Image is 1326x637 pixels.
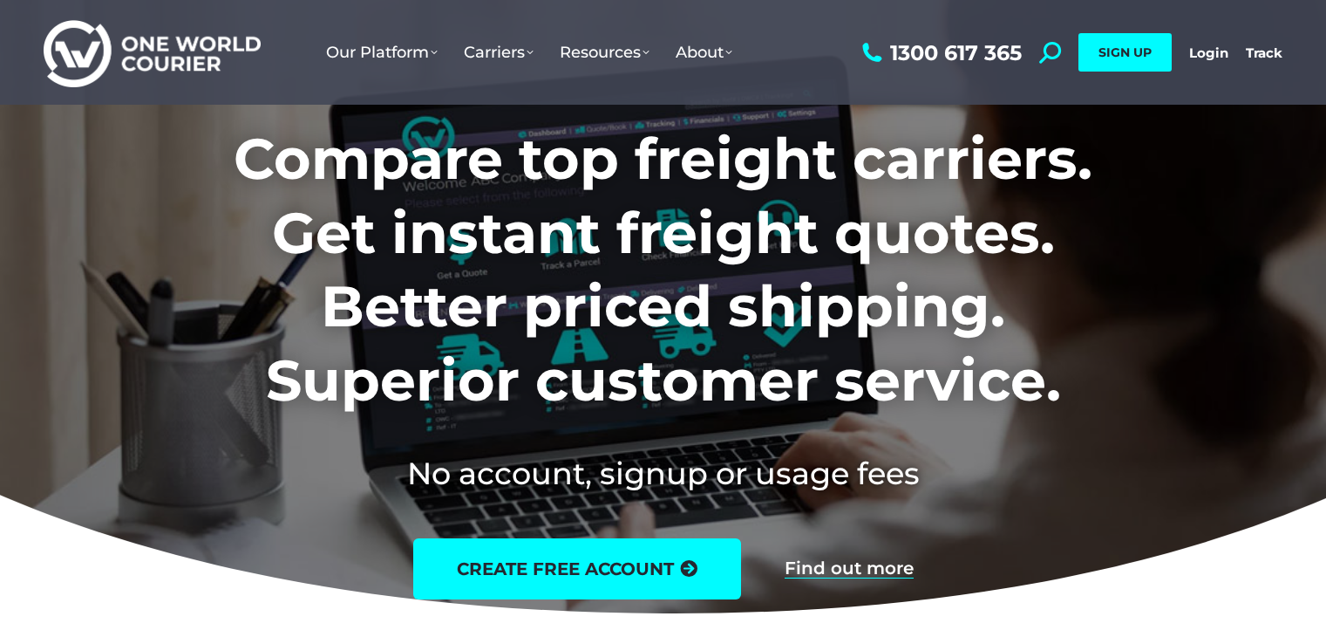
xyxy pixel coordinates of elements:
[413,538,741,599] a: create free account
[547,25,663,79] a: Resources
[119,452,1207,495] h2: No account, signup or usage fees
[676,43,732,62] span: About
[313,25,451,79] a: Our Platform
[1078,33,1172,72] a: SIGN UP
[464,43,534,62] span: Carriers
[326,43,438,62] span: Our Platform
[44,17,261,88] img: One World Courier
[858,42,1022,64] a: 1300 617 365
[1098,45,1152,60] span: SIGN UP
[451,25,547,79] a: Carriers
[560,43,649,62] span: Resources
[785,559,914,579] a: Find out more
[119,122,1207,417] h1: Compare top freight carriers. Get instant freight quotes. Better priced shipping. Superior custom...
[1189,45,1228,61] a: Login
[663,25,745,79] a: About
[1246,45,1282,61] a: Track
